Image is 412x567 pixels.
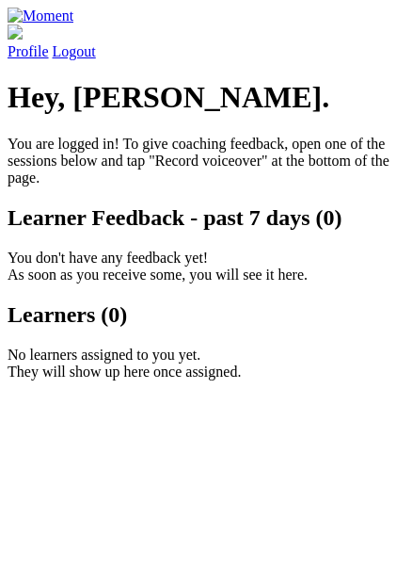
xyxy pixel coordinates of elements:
img: Moment [8,8,73,24]
h2: Learner Feedback - past 7 days (0) [8,205,404,231]
p: You don't have any feedback yet! As soon as you receive some, you will see it here. [8,250,404,283]
h1: Hey, [PERSON_NAME]. [8,80,404,115]
h2: Learners (0) [8,302,404,328]
a: Profile [8,24,404,59]
img: default_avatar-b4e2223d03051bc43aaaccfb402a43260a3f17acc7fafc1603fdf008d6cba3c9.png [8,24,23,40]
p: You are logged in! To give coaching feedback, open one of the sessions below and tap "Record voic... [8,136,404,186]
p: No learners assigned to you yet. They will show up here once assigned. [8,347,404,381]
a: Logout [53,43,96,59]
